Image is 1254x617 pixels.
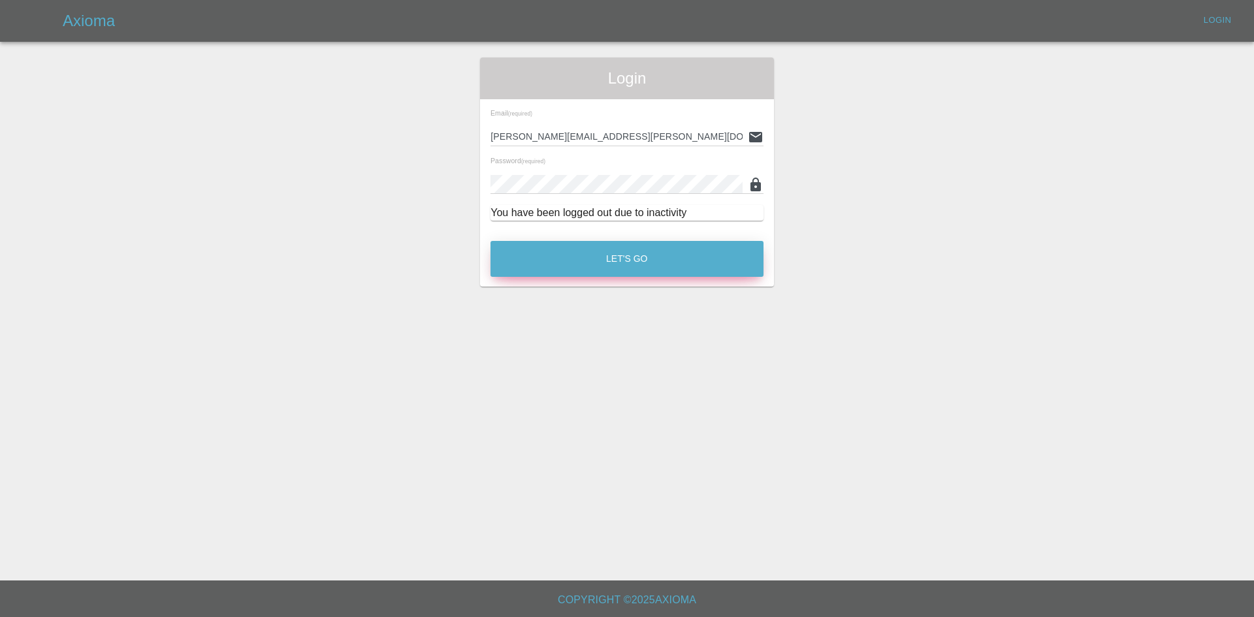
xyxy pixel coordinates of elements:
span: Email [490,109,532,117]
a: Login [1197,10,1238,31]
small: (required) [521,159,545,165]
button: Let's Go [490,241,764,277]
div: You have been logged out due to inactivity [490,205,764,221]
span: Password [490,157,545,165]
span: Login [490,68,764,89]
h5: Axioma [63,10,115,31]
h6: Copyright © 2025 Axioma [10,591,1244,609]
small: (required) [508,111,532,117]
